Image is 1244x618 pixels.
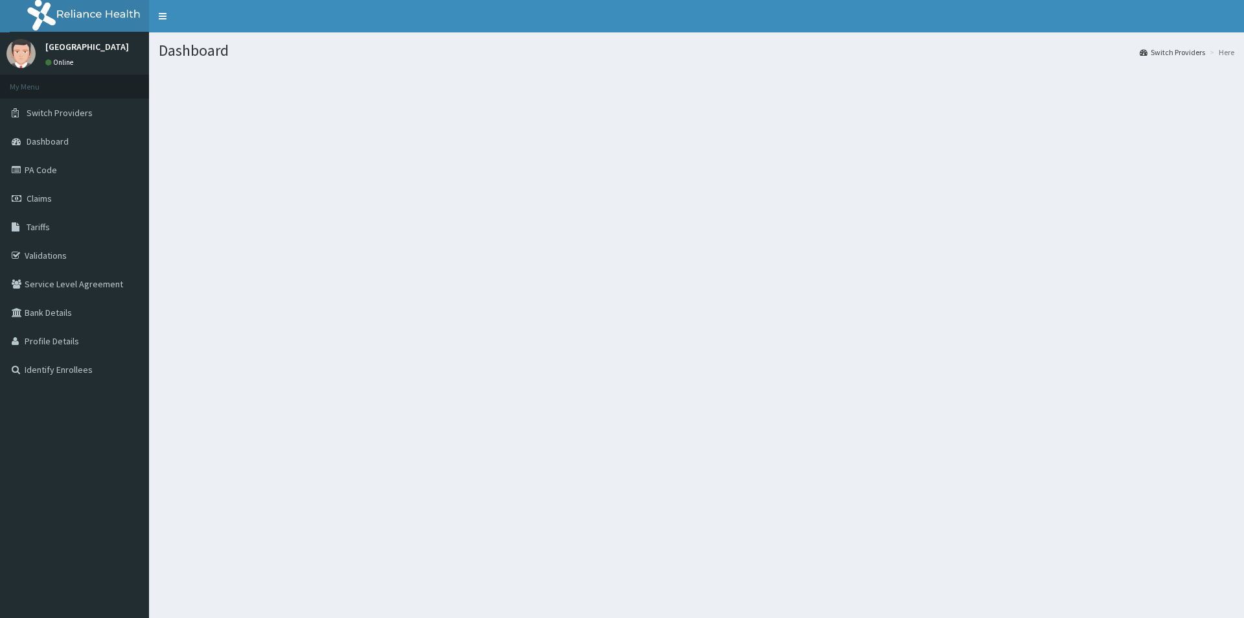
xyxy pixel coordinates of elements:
[1140,47,1205,58] a: Switch Providers
[27,107,93,119] span: Switch Providers
[27,221,50,233] span: Tariffs
[6,39,36,68] img: User Image
[27,136,69,147] span: Dashboard
[159,42,1234,59] h1: Dashboard
[45,58,76,67] a: Online
[27,193,52,204] span: Claims
[45,42,129,51] p: [GEOGRAPHIC_DATA]
[1206,47,1234,58] li: Here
